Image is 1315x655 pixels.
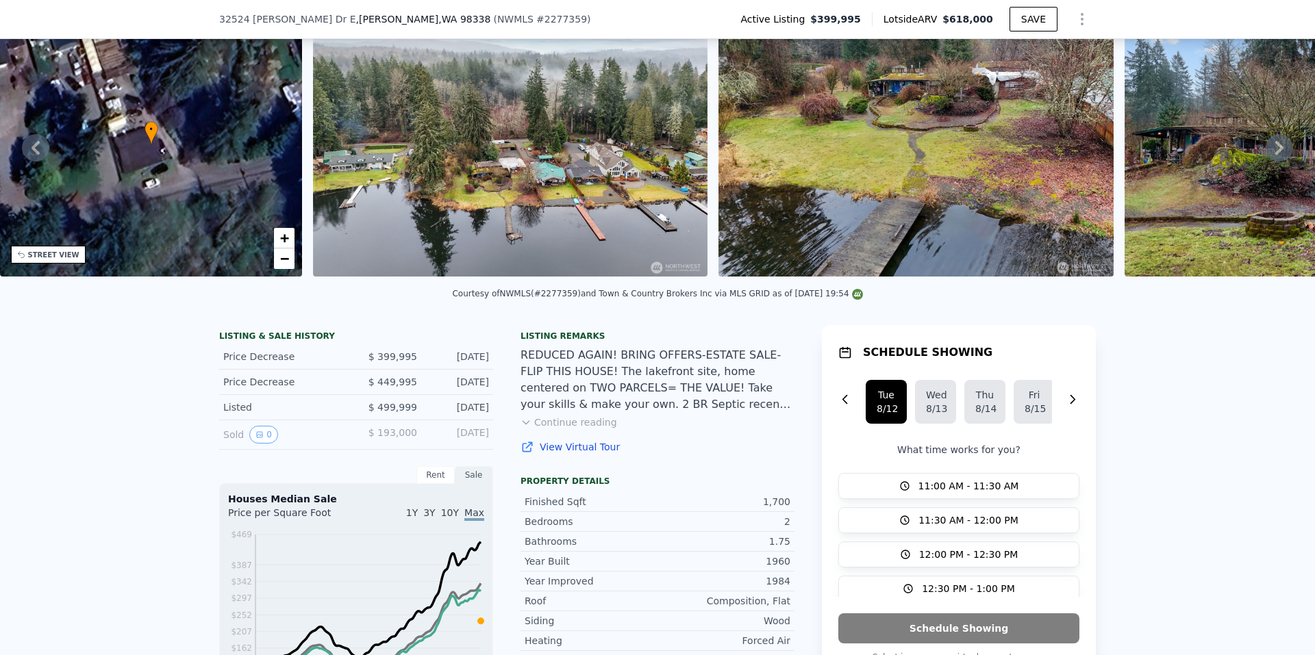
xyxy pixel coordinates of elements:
div: Listing remarks [521,331,794,342]
span: NWMLS [497,14,534,25]
a: View Virtual Tour [521,440,794,454]
div: Listed [223,400,345,414]
div: Tue [877,388,896,402]
span: Active Listing [740,12,810,26]
div: Bedrooms [525,515,657,528]
div: 1.75 [657,535,790,548]
img: NWMLS Logo [852,289,863,300]
tspan: $252 [231,611,252,620]
div: 8/14 [975,402,994,415]
div: Heating [525,634,657,647]
span: $ 499,999 [368,402,417,413]
div: Price Decrease [223,350,345,363]
div: Roof [525,594,657,608]
a: Zoom in [274,228,295,248]
span: Lotside ARV [884,12,942,26]
div: Wed [926,388,945,402]
div: Siding [525,614,657,628]
div: 2 [657,515,790,528]
div: LISTING & SALE HISTORY [219,331,493,344]
span: 12:30 PM - 1:00 PM [922,582,1015,595]
div: Price per Square Foot [228,506,356,528]
span: − [280,250,289,267]
div: Composition, Flat [657,594,790,608]
button: Fri8/15 [1014,380,1055,424]
span: 3Y [423,507,435,518]
button: SAVE [1010,7,1057,31]
div: Price Decrease [223,375,345,389]
span: $618,000 [942,14,993,25]
button: Show Options [1068,5,1096,33]
div: Year Improved [525,574,657,588]
span: 1Y [406,507,418,518]
div: Year Built [525,554,657,568]
tspan: $342 [231,577,252,587]
p: What time works for you? [838,443,1079,457]
div: Houses Median Sale [228,492,484,506]
div: Sale [455,466,493,484]
h1: SCHEDULE SHOWING [863,344,992,361]
div: 1984 [657,574,790,588]
tspan: $469 [231,530,252,539]
div: 1,700 [657,495,790,509]
div: Bathrooms [525,535,657,548]
button: Wed8/13 [915,380,956,424]
tspan: $207 [231,627,252,637]
img: Sale: 149513856 Parcel: 100857405 [718,14,1113,277]
span: $ 399,995 [368,351,417,362]
div: STREET VIEW [28,250,79,260]
div: [DATE] [428,350,489,363]
span: $399,995 [810,12,861,26]
span: # 2277359 [536,14,587,25]
tspan: $387 [231,561,252,570]
button: Continue reading [521,415,617,429]
div: [DATE] [428,426,489,444]
tspan: $297 [231,593,252,603]
div: Courtesy of NWMLS (#2277359) and Town & Country Brokers Inc via MLS GRID as of [DATE] 19:54 [452,289,862,298]
a: Zoom out [274,248,295,269]
div: Sold [223,426,345,444]
div: Finished Sqft [525,495,657,509]
tspan: $162 [231,643,252,653]
button: 12:00 PM - 12:30 PM [838,541,1079,567]
span: 12:00 PM - 12:30 PM [919,548,1018,561]
button: 11:30 AM - 12:00 PM [838,507,1079,533]
div: 8/12 [877,402,896,415]
img: Sale: 149513856 Parcel: 100857405 [313,14,707,277]
span: 32524 [PERSON_NAME] Dr E [219,12,356,26]
span: + [280,229,289,246]
div: [DATE] [428,400,489,414]
div: • [145,121,158,145]
span: , WA 98338 [438,14,490,25]
div: Thu [975,388,994,402]
div: Fri [1025,388,1044,402]
div: [DATE] [428,375,489,389]
div: ( ) [493,12,590,26]
div: REDUCED AGAIN! BRING OFFERS-ESTATE SALE-FLIP THIS HOUSE! The lakefront site, home centered on TWO... [521,347,794,413]
div: Forced Air [657,634,790,647]
button: 11:00 AM - 11:30 AM [838,473,1079,499]
button: Thu8/14 [964,380,1005,424]
div: 8/13 [926,402,945,415]
button: 12:30 PM - 1:00 PM [838,576,1079,602]
button: Schedule Showing [838,613,1079,643]
span: , [PERSON_NAME] [356,12,491,26]
span: 11:00 AM - 11:30 AM [918,479,1019,493]
div: 1960 [657,554,790,568]
span: 10Y [441,507,459,518]
div: Wood [657,614,790,628]
span: Max [464,507,484,521]
div: Property details [521,476,794,487]
div: 8/15 [1025,402,1044,415]
button: Tue8/12 [866,380,907,424]
div: Rent [416,466,455,484]
button: View historical data [249,426,278,444]
span: 11:30 AM - 12:00 PM [918,513,1018,527]
span: • [145,123,158,136]
span: $ 193,000 [368,427,417,438]
span: $ 449,995 [368,376,417,387]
